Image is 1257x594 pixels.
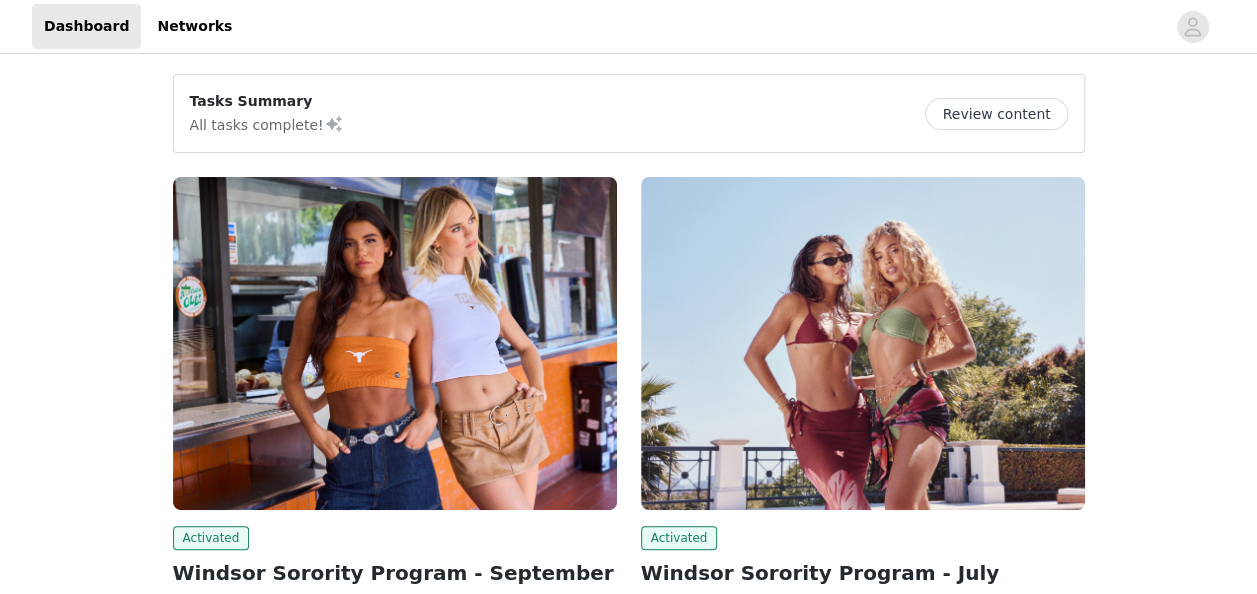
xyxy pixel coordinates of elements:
p: Tasks Summary [190,91,344,112]
div: avatar [1183,11,1202,43]
span: Activated [641,526,718,550]
a: Dashboard [32,4,141,49]
span: Activated [173,526,250,550]
p: All tasks complete! [190,112,344,136]
h2: Windsor Sorority Program - September [173,558,617,588]
button: Review content [925,98,1067,130]
img: Windsor [173,177,617,510]
a: Networks [145,4,244,49]
img: Windsor [641,177,1085,510]
h2: Windsor Sorority Program - July [641,558,1085,588]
